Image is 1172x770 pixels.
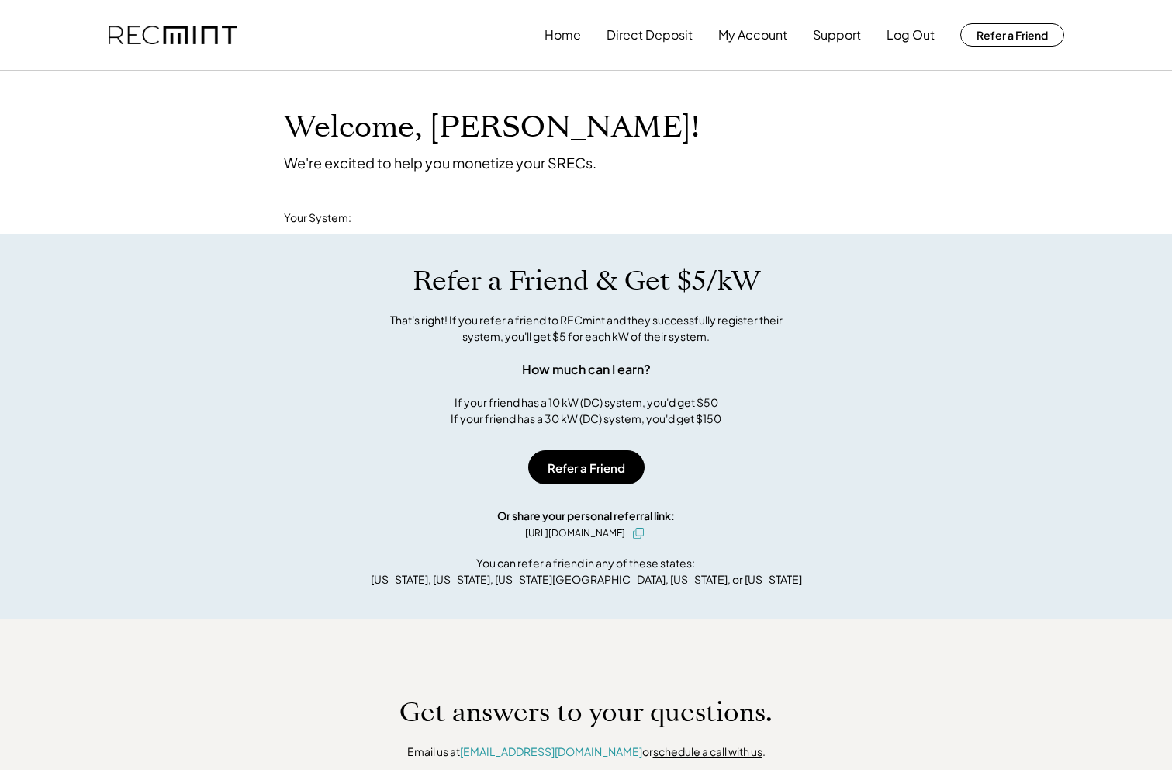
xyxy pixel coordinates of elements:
[109,26,237,45] img: recmint-logotype%403x.png
[284,109,700,146] h1: Welcome, [PERSON_NAME]!
[653,744,762,758] a: schedule a call with us
[607,19,693,50] button: Direct Deposit
[399,696,773,729] h1: Get answers to your questions.
[451,394,721,427] div: If your friend has a 10 kW (DC) system, you'd get $50 If your friend has a 30 kW (DC) system, you...
[629,524,648,543] button: click to copy
[525,526,625,540] div: [URL][DOMAIN_NAME]
[718,19,787,50] button: My Account
[284,154,596,172] div: We're excited to help you monetize your SRECs.
[413,265,760,297] h1: Refer a Friend & Get $5/kW
[887,19,935,50] button: Log Out
[960,23,1064,47] button: Refer a Friend
[497,508,675,524] div: Or share your personal referral link:
[545,19,581,50] button: Home
[284,210,351,226] div: Your System:
[371,555,802,588] div: You can refer a friend in any of these states: [US_STATE], [US_STATE], [US_STATE][GEOGRAPHIC_DATA...
[522,360,651,379] div: How much can I earn?
[528,450,645,484] button: Refer a Friend
[813,19,861,50] button: Support
[407,744,766,760] div: Email us at or .
[460,744,642,758] a: [EMAIL_ADDRESS][DOMAIN_NAME]
[373,312,800,345] div: That's right! If you refer a friend to RECmint and they successfully register their system, you'l...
